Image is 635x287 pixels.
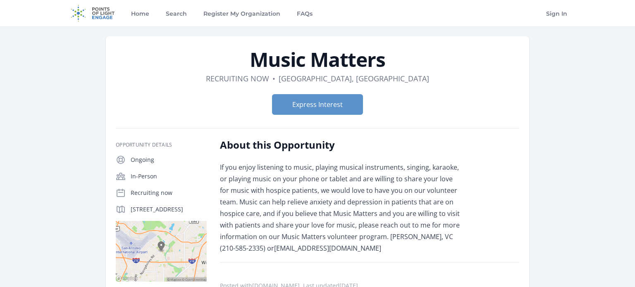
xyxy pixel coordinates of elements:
[131,189,207,197] p: Recruiting now
[131,156,207,164] p: Ongoing
[220,138,462,152] h2: About this Opportunity
[206,73,269,84] dd: Recruiting now
[116,142,207,148] h3: Opportunity Details
[116,50,519,69] h1: Music Matters
[131,205,207,213] p: [STREET_ADDRESS]
[272,73,275,84] div: •
[272,94,363,115] button: Express Interest
[131,172,207,180] p: In-Person
[279,73,429,84] dd: [GEOGRAPHIC_DATA], [GEOGRAPHIC_DATA]
[116,221,207,282] img: Map
[220,161,462,254] p: If you enjoy listening to music, playing musical instruments, singing, karaoke, or playing music ...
